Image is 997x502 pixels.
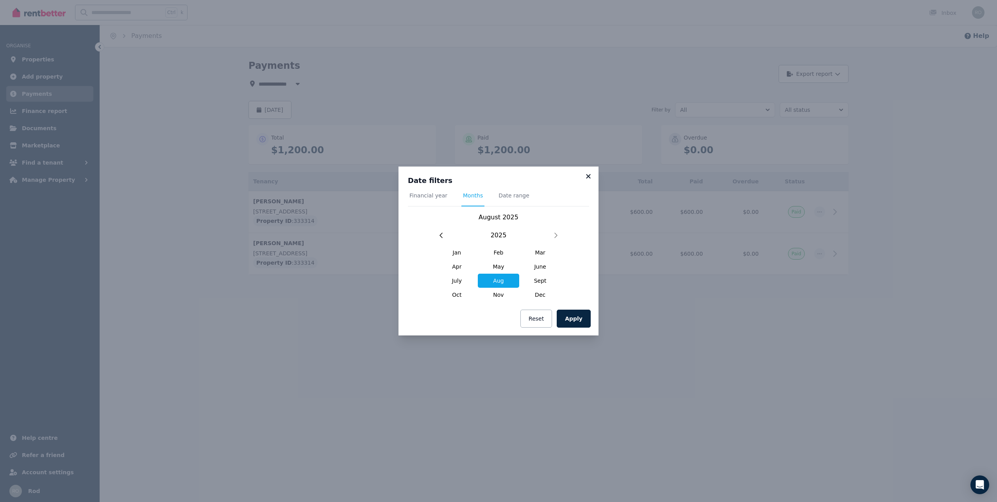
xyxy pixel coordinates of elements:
[520,310,552,328] button: Reset
[408,192,589,206] nav: Tabs
[499,192,529,199] span: Date range
[478,288,520,302] span: Nov
[519,246,561,260] span: Mar
[970,475,989,494] div: Open Intercom Messenger
[409,192,447,199] span: Financial year
[478,274,520,288] span: Aug
[557,310,591,328] button: Apply
[479,213,518,221] span: August 2025
[519,274,561,288] span: Sept
[408,176,589,185] h3: Date filters
[478,246,520,260] span: Feb
[478,260,520,274] span: May
[436,274,478,288] span: July
[436,260,478,274] span: Apr
[436,246,478,260] span: Jan
[519,288,561,302] span: Dec
[491,231,507,240] span: 2025
[436,288,478,302] span: Oct
[519,260,561,274] span: June
[463,192,483,199] span: Months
